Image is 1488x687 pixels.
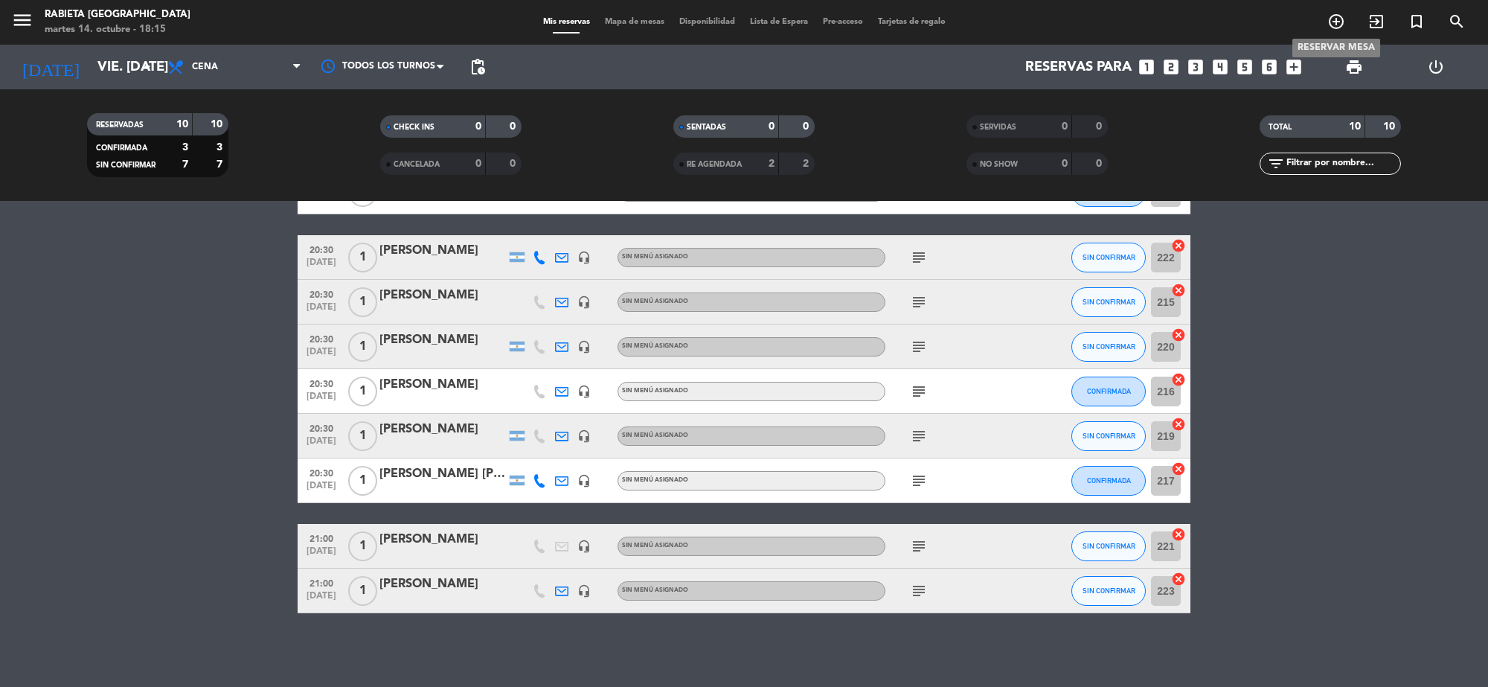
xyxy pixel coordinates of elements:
[1071,421,1146,451] button: SIN CONFIRMAR
[1071,576,1146,606] button: SIN CONFIRMAR
[803,121,812,132] strong: 0
[1171,461,1186,476] i: cancel
[687,124,726,131] span: SENTADAS
[910,537,928,555] i: subject
[1062,159,1068,169] strong: 0
[910,472,928,490] i: subject
[176,119,188,130] strong: 10
[303,436,340,453] span: [DATE]
[1161,57,1181,77] i: looks_two
[379,375,506,394] div: [PERSON_NAME]
[815,18,870,26] span: Pre-acceso
[577,340,591,354] i: headset_mic
[577,584,591,598] i: headset_mic
[672,18,743,26] span: Disponibilidad
[1087,387,1131,395] span: CONFIRMADA
[379,286,506,305] div: [PERSON_NAME]
[1171,372,1186,387] i: cancel
[1083,342,1135,351] span: SIN CONFIRMAR
[348,332,377,362] span: 1
[622,298,688,304] span: Sin menú asignado
[348,466,377,496] span: 1
[303,481,340,498] span: [DATE]
[303,419,340,436] span: 20:30
[303,240,340,258] span: 20:30
[622,432,688,438] span: Sin menú asignado
[11,9,33,31] i: menu
[510,121,519,132] strong: 0
[138,58,156,76] i: arrow_drop_down
[769,121,775,132] strong: 0
[577,295,591,309] i: headset_mic
[394,161,440,168] span: CANCELADA
[1071,377,1146,406] button: CONFIRMADA
[1345,58,1363,76] span: print
[622,477,688,483] span: Sin menú asignado
[394,124,434,131] span: CHECK INS
[1327,13,1345,31] i: add_circle_outline
[1448,13,1466,31] i: search
[577,474,591,488] i: headset_mic
[1087,476,1131,485] span: CONFIRMADA
[1349,121,1361,132] strong: 10
[45,22,190,37] div: martes 14. octubre - 18:15
[469,58,487,76] span: pending_actions
[348,421,377,451] span: 1
[303,546,340,563] span: [DATE]
[1062,121,1068,132] strong: 0
[348,243,377,272] span: 1
[910,582,928,600] i: subject
[1427,58,1445,76] i: power_settings_new
[910,338,928,356] i: subject
[303,574,340,591] span: 21:00
[577,251,591,264] i: headset_mic
[1186,57,1205,77] i: looks_3
[510,159,519,169] strong: 0
[217,142,225,153] strong: 3
[577,429,591,443] i: headset_mic
[348,576,377,606] span: 1
[1408,13,1426,31] i: turned_in_not
[687,161,742,168] span: RE AGENDADA
[45,7,190,22] div: Rabieta [GEOGRAPHIC_DATA]
[1210,57,1230,77] i: looks_4
[303,464,340,481] span: 20:30
[1383,121,1398,132] strong: 10
[1269,124,1292,131] span: TOTAL
[1071,466,1146,496] button: CONFIRMADA
[1071,287,1146,317] button: SIN CONFIRMAR
[910,293,928,311] i: subject
[870,18,953,26] span: Tarjetas de regalo
[1071,332,1146,362] button: SIN CONFIRMAR
[1096,121,1105,132] strong: 0
[1260,57,1279,77] i: looks_6
[910,427,928,445] i: subject
[217,159,225,170] strong: 7
[1395,45,1477,89] div: LOG OUT
[379,330,506,350] div: [PERSON_NAME]
[348,377,377,406] span: 1
[622,254,688,260] span: Sin menú asignado
[1367,13,1385,31] i: exit_to_app
[475,121,481,132] strong: 0
[211,119,225,130] strong: 10
[743,18,815,26] span: Lista de Espera
[1083,587,1135,595] span: SIN CONFIRMAR
[1292,39,1380,57] div: RESERVAR MESA
[1071,243,1146,272] button: SIN CONFIRMAR
[980,161,1018,168] span: NO SHOW
[536,18,597,26] span: Mis reservas
[379,241,506,261] div: [PERSON_NAME]
[348,287,377,317] span: 1
[303,374,340,392] span: 20:30
[1083,432,1135,440] span: SIN CONFIRMAR
[1096,159,1105,169] strong: 0
[980,124,1016,131] span: SERVIDAS
[1171,283,1186,298] i: cancel
[303,330,340,347] span: 20:30
[11,51,90,83] i: [DATE]
[303,302,340,319] span: [DATE]
[1083,253,1135,261] span: SIN CONFIRMAR
[1137,57,1156,77] i: looks_one
[577,540,591,553] i: headset_mic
